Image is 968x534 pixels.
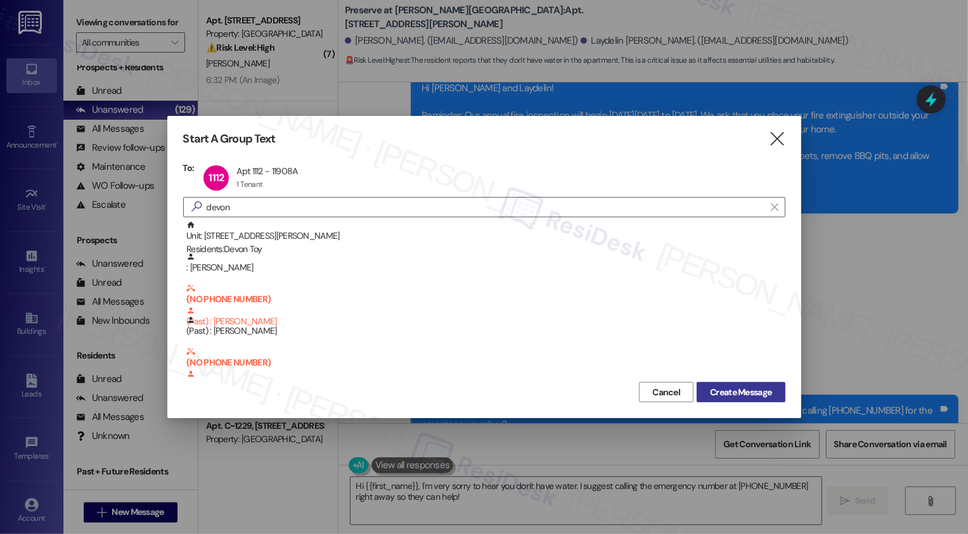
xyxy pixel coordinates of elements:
div: (Past) : [PERSON_NAME] [186,284,785,329]
div: : [PERSON_NAME] [183,252,785,284]
div: (Past) : [PERSON_NAME] [186,315,785,338]
i:  [186,200,207,213]
div: (NO PHONE NUMBER) (Past) : [PERSON_NAME] [183,284,785,315]
div: Residents: Devon Toy [186,243,785,256]
button: Create Message [697,382,785,402]
div: Unit: [STREET_ADDRESS][PERSON_NAME]Residents:Devon Toy [183,220,785,252]
div: Unit: [STREET_ADDRESS][PERSON_NAME] [186,220,785,257]
b: (NO PHONE NUMBER) [186,347,785,368]
div: (Past) : [PERSON_NAME] [183,315,785,347]
span: Create Message [710,386,771,399]
div: : [PERSON_NAME] [186,252,785,274]
button: Cancel [639,382,694,402]
input: Search for any contact or apartment [207,198,765,216]
i:  [771,202,778,212]
h3: To: [183,162,195,174]
span: 1112 [209,171,224,184]
i:  [768,132,785,146]
b: (NO PHONE NUMBER) [186,284,785,305]
div: 1 Tenant [236,179,262,189]
div: Apt 1112 - 11908A [236,165,297,177]
h3: Start A Group Text [183,132,276,146]
div: (NO PHONE NUMBER) (Past) : [PERSON_NAME] [183,347,785,379]
div: (Past) : [PERSON_NAME] [186,347,785,392]
button: Clear text [765,198,785,217]
span: Cancel [652,386,680,399]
